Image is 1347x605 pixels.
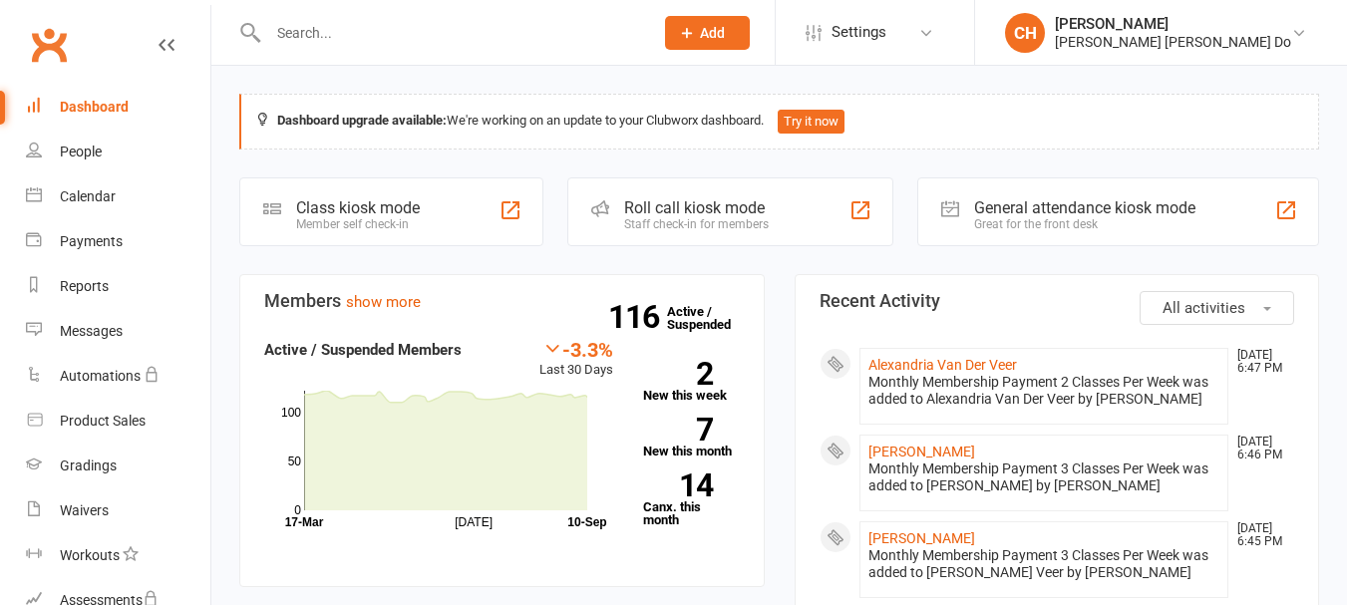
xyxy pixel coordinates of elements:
[1227,436,1293,461] time: [DATE] 6:46 PM
[26,130,210,174] a: People
[608,302,667,332] strong: 116
[296,217,420,231] div: Member self check-in
[60,413,146,429] div: Product Sales
[60,144,102,159] div: People
[643,473,740,526] a: 14Canx. this month
[1055,33,1291,51] div: [PERSON_NAME] [PERSON_NAME] Do
[643,362,740,402] a: 2New this week
[26,444,210,488] a: Gradings
[974,217,1195,231] div: Great for the front desk
[60,547,120,563] div: Workouts
[643,418,740,457] a: 7New this month
[26,533,210,578] a: Workouts
[868,547,1220,581] div: Monthly Membership Payment 3 Classes Per Week was added to [PERSON_NAME] Veer by [PERSON_NAME]
[264,341,462,359] strong: Active / Suspended Members
[26,264,210,309] a: Reports
[820,291,1295,311] h3: Recent Activity
[1227,522,1293,548] time: [DATE] 6:45 PM
[700,25,725,41] span: Add
[667,290,755,346] a: 116Active / Suspended
[26,488,210,533] a: Waivers
[262,19,639,47] input: Search...
[239,94,1319,150] div: We're working on an update to your Clubworx dashboard.
[60,188,116,204] div: Calendar
[539,338,613,360] div: -3.3%
[868,374,1220,408] div: Monthly Membership Payment 2 Classes Per Week was added to Alexandria Van Der Veer by [PERSON_NAME]
[1163,299,1245,317] span: All activities
[60,457,117,473] div: Gradings
[60,233,123,249] div: Payments
[26,399,210,444] a: Product Sales
[60,323,123,339] div: Messages
[1227,349,1293,375] time: [DATE] 6:47 PM
[26,85,210,130] a: Dashboard
[24,20,74,70] a: Clubworx
[26,354,210,399] a: Automations
[264,291,740,311] h3: Members
[832,10,886,55] span: Settings
[868,460,1220,494] div: Monthly Membership Payment 3 Classes Per Week was added to [PERSON_NAME] by [PERSON_NAME]
[539,338,613,381] div: Last 30 Days
[60,502,109,518] div: Waivers
[60,99,129,115] div: Dashboard
[346,293,421,311] a: show more
[296,198,420,217] div: Class kiosk mode
[665,16,750,50] button: Add
[26,309,210,354] a: Messages
[60,278,109,294] div: Reports
[624,217,769,231] div: Staff check-in for members
[868,444,975,459] a: [PERSON_NAME]
[778,110,844,134] button: Try it now
[868,530,975,546] a: [PERSON_NAME]
[60,368,141,384] div: Automations
[1005,13,1045,53] div: CH
[643,415,713,445] strong: 7
[868,357,1017,373] a: Alexandria Van Der Veer
[643,359,713,389] strong: 2
[1055,15,1291,33] div: [PERSON_NAME]
[277,113,447,128] strong: Dashboard upgrade available:
[26,219,210,264] a: Payments
[643,470,713,500] strong: 14
[624,198,769,217] div: Roll call kiosk mode
[26,174,210,219] a: Calendar
[974,198,1195,217] div: General attendance kiosk mode
[1140,291,1294,325] button: All activities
